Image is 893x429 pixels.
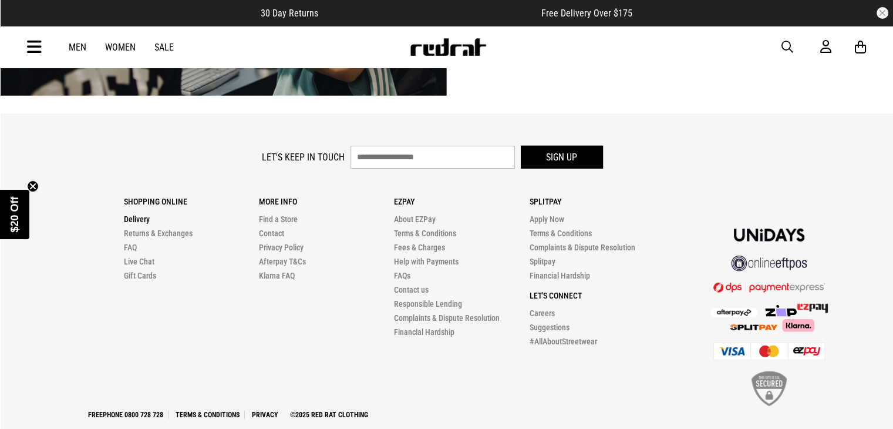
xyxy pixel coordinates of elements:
[394,229,456,238] a: Terms & Conditions
[124,243,137,252] a: FAQ
[124,214,150,224] a: Delivery
[521,146,603,169] button: Sign up
[529,271,589,280] a: Financial Hardship
[259,229,284,238] a: Contact
[105,42,136,53] a: Women
[259,271,295,280] a: Klarna FAQ
[259,214,298,224] a: Find a Store
[394,327,454,337] a: Financial Hardship
[171,411,245,419] a: Terms & Conditions
[529,309,554,318] a: Careers
[529,337,597,346] a: #AllAboutStreetwear
[285,411,373,419] a: ©2025 Red Rat Clothing
[797,304,828,313] img: Splitpay
[529,214,564,224] a: Apply Now
[262,152,345,163] label: Let's keep in touch
[261,8,318,19] span: 30 Day Returns
[730,324,777,330] img: Splitpay
[529,291,664,300] p: Let's Connect
[83,411,169,419] a: Freephone 0800 728 728
[69,42,86,53] a: Men
[9,196,21,232] span: $20 Off
[394,271,410,280] a: FAQs
[529,243,635,252] a: Complaints & Dispute Resolution
[394,257,459,266] a: Help with Payments
[541,8,632,19] span: Free Delivery Over $175
[124,257,154,266] a: Live Chat
[764,305,797,317] img: Zip
[529,197,664,206] p: Splitpay
[409,38,487,56] img: Redrat logo
[27,180,39,192] button: Close teaser
[124,197,259,206] p: Shopping Online
[752,371,787,406] img: SSL
[259,197,394,206] p: More Info
[734,229,804,242] img: Unidays
[713,343,825,360] img: Cards
[710,308,757,317] img: Afterpay
[713,282,825,293] img: DPS
[259,243,304,252] a: Privacy Policy
[394,214,436,224] a: About EZPay
[394,299,462,309] a: Responsible Lending
[529,257,555,266] a: Splitpay
[777,319,814,332] img: Klarna
[731,256,807,272] img: online eftpos
[529,229,591,238] a: Terms & Conditions
[154,42,174,53] a: Sale
[247,411,283,419] a: Privacy
[259,257,306,266] a: Afterpay T&Cs
[394,285,429,294] a: Contact us
[529,323,569,332] a: Suggestions
[394,243,445,252] a: Fees & Charges
[394,313,500,323] a: Complaints & Dispute Resolution
[394,197,529,206] p: Ezpay
[342,7,518,19] iframe: Customer reviews powered by Trustpilot
[124,271,156,280] a: Gift Cards
[124,229,193,238] a: Returns & Exchanges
